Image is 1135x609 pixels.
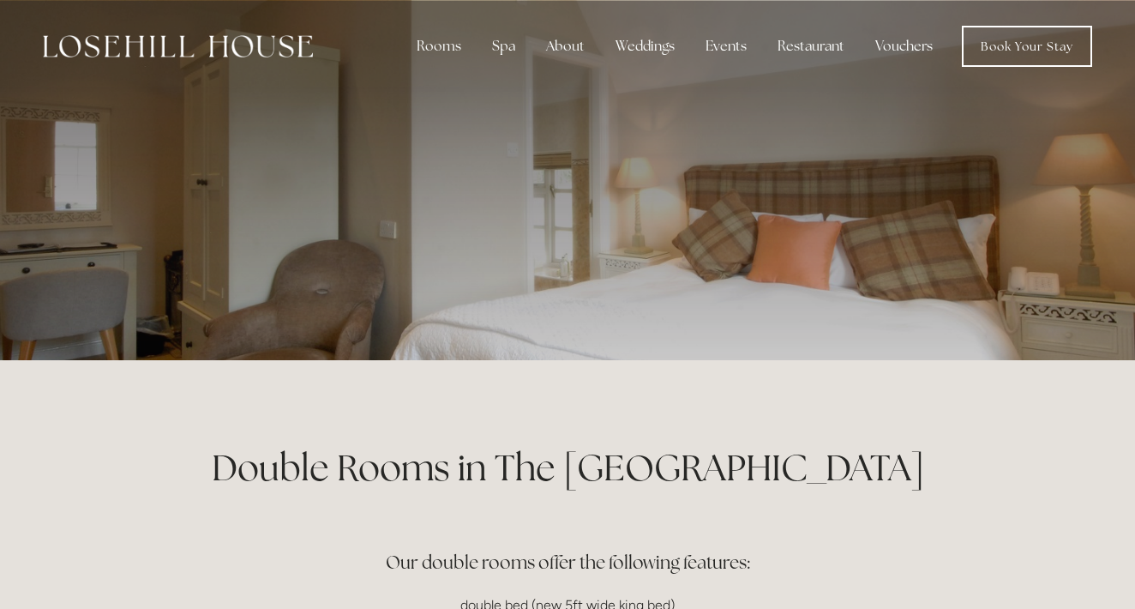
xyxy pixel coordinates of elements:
[403,29,475,63] div: Rooms
[692,29,760,63] div: Events
[478,29,529,63] div: Spa
[43,35,313,57] img: Losehill House
[602,29,688,63] div: Weddings
[764,29,858,63] div: Restaurant
[158,511,977,580] h3: Our double rooms offer the following features:
[962,26,1092,67] a: Book Your Stay
[158,443,977,493] h1: Double Rooms in The [GEOGRAPHIC_DATA]
[862,29,946,63] a: Vouchers
[532,29,598,63] div: About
